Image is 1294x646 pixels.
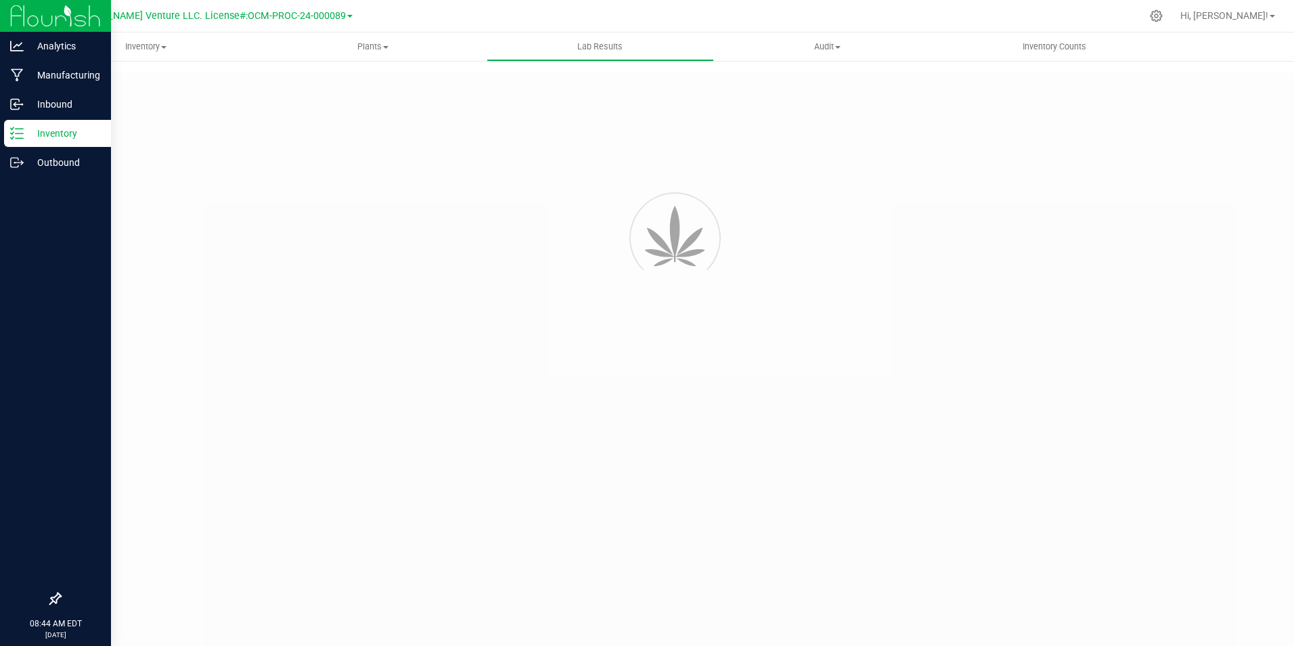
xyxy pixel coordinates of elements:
p: Inbound [24,96,105,112]
a: Plants [260,33,487,61]
inline-svg: Inbound [10,98,24,111]
inline-svg: Analytics [10,39,24,53]
span: Inventory Counts [1004,41,1105,53]
p: Analytics [24,38,105,54]
p: [DATE] [6,630,105,640]
div: Manage settings [1148,9,1165,22]
p: 08:44 AM EDT [6,618,105,630]
inline-svg: Inventory [10,127,24,140]
inline-svg: Manufacturing [10,68,24,82]
p: Outbound [24,154,105,171]
p: Manufacturing [24,67,105,83]
inline-svg: Outbound [10,156,24,169]
a: Audit [714,33,941,61]
a: Lab Results [487,33,714,61]
span: Inventory [32,41,260,53]
span: Green [PERSON_NAME] Venture LLC. License#:OCM-PROC-24-000089 [39,10,346,22]
a: Inventory [32,33,260,61]
a: Inventory Counts [941,33,1168,61]
span: Audit [715,41,941,53]
span: Lab Results [559,41,641,53]
span: Hi, [PERSON_NAME]! [1180,10,1268,21]
p: Inventory [24,125,105,142]
span: Plants [261,41,487,53]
